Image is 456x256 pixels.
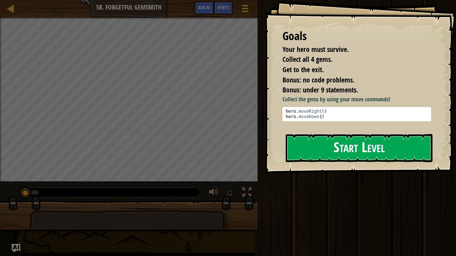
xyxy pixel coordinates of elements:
button: Show game menu [236,1,254,18]
span: Get to the exit. [283,65,324,74]
span: Hints [217,4,229,11]
span: Ask AI [198,4,210,11]
button: Ask AI [195,1,214,15]
span: Collect all 4 gems. [283,54,332,64]
button: Adjust volume [207,186,221,201]
span: ♫ [226,187,233,198]
li: Collect all 4 gems. [274,54,429,65]
span: Bonus: no code problems. [283,75,354,85]
button: Toggle fullscreen [240,186,254,201]
button: ♫ [224,186,237,201]
span: Your hero must survive. [283,44,349,54]
span: Bonus: under 9 statements. [283,85,358,95]
li: Bonus: under 9 statements. [274,85,429,95]
li: Your hero must survive. [274,44,429,55]
p: Collect the gems by using your move commands! [283,95,436,103]
li: Bonus: no code problems. [274,75,429,85]
li: Get to the exit. [274,65,429,75]
button: Start Level [286,134,432,162]
button: Ask AI [12,244,20,252]
div: Goals [283,28,431,44]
